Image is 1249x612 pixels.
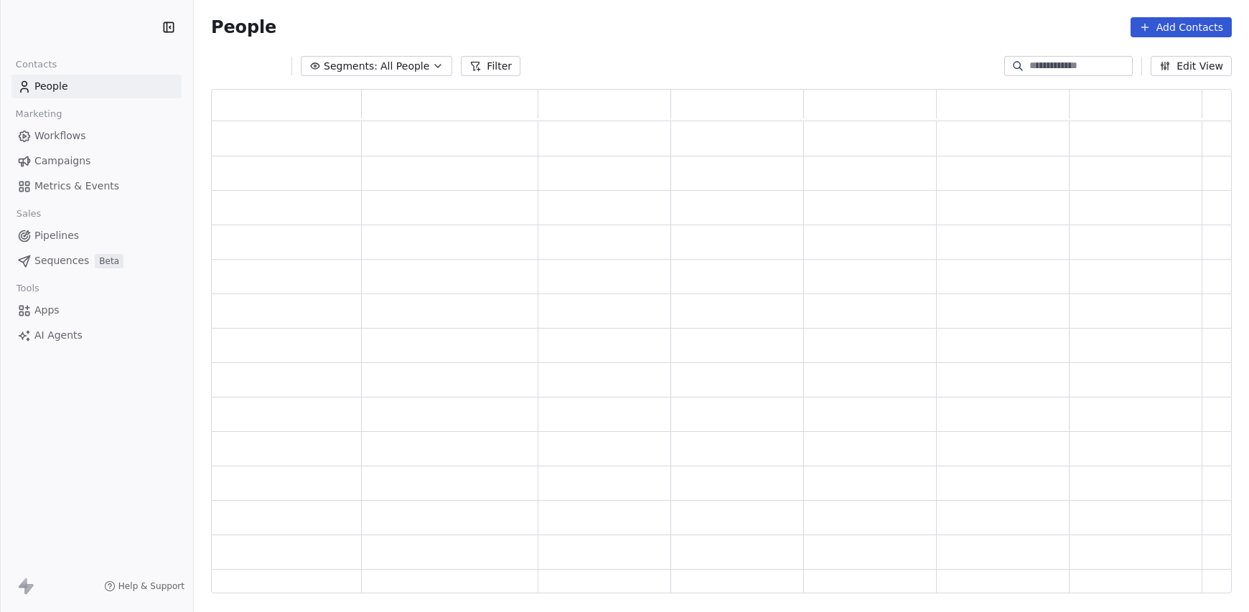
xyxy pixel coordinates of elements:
span: Help & Support [118,580,184,592]
span: Beta [95,254,123,268]
span: People [34,79,68,94]
span: Apps [34,303,60,318]
span: All People [380,59,429,74]
span: People [211,17,276,38]
span: Marketing [9,103,68,125]
a: Pipelines [11,224,182,248]
a: AI Agents [11,324,182,347]
a: Metrics & Events [11,174,182,198]
a: People [11,75,182,98]
a: Help & Support [104,580,184,592]
a: SequencesBeta [11,249,182,273]
span: Campaigns [34,154,90,169]
span: Contacts [9,54,63,75]
span: Tools [10,278,45,299]
a: Workflows [11,124,182,148]
span: Workflows [34,128,86,143]
span: Segments: [324,59,378,74]
span: Sequences [34,253,89,268]
span: AI Agents [34,328,83,343]
span: Metrics & Events [34,179,119,194]
button: Filter [461,56,520,76]
span: Sales [10,203,47,225]
button: Edit View [1151,56,1232,76]
button: Add Contacts [1131,17,1232,37]
a: Campaigns [11,149,182,173]
span: Pipelines [34,228,79,243]
a: Apps [11,298,182,322]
